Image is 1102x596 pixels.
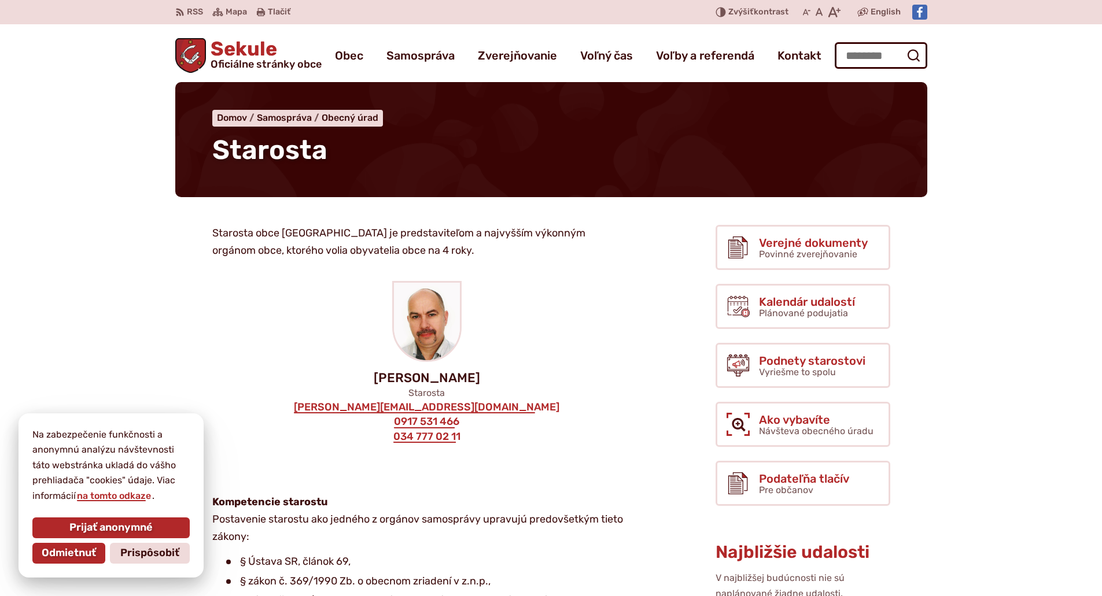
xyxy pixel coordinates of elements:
[212,225,623,259] p: Starosta obce [GEOGRAPHIC_DATA] je predstaviteľom a najvyšším výkonným orgánom obce, ktorého voli...
[386,39,455,72] a: Samospráva
[759,484,813,495] span: Pre občanov
[728,7,754,17] span: Zvýšiť
[728,8,788,17] span: kontrast
[580,39,633,72] a: Voľný čas
[656,39,754,72] a: Voľby a referendá
[217,112,247,123] span: Domov
[716,402,890,447] a: Ako vybavíte Návšteva obecného úradu
[394,283,460,360] img: starosta
[257,112,312,123] span: Samospráva
[187,5,203,19] span: RSS
[194,371,660,385] p: [PERSON_NAME]
[226,573,623,590] li: § zákon č. 369/1990 Zb. o obecnom zriadení v z.n.p.,
[871,5,901,19] span: English
[226,5,247,19] span: Mapa
[217,112,257,123] a: Domov
[716,284,890,329] a: Kalendár udalostí Plánované podujatia
[76,490,152,501] a: na tomto odkaze
[110,543,190,564] button: Prispôsobiť
[175,38,207,73] img: Prejsť na domovskú stránku
[392,431,462,443] a: 034 777 02 11
[32,543,105,564] button: Odmietnuť
[716,343,890,388] a: Podnety starostovi Vyriešme to spolu
[759,354,865,367] span: Podnety starostovi
[69,521,153,534] span: Prijať anonymné
[293,401,561,414] a: [PERSON_NAME][EMAIL_ADDRESS][DOMAIN_NAME]
[226,553,623,571] li: § Ústava SR, článok 69,
[759,295,855,308] span: Kalendár udalostí
[212,495,328,508] strong: Kompetencie starostu
[759,472,849,485] span: Podateľňa tlačív
[268,8,290,17] span: Tlačiť
[206,39,322,69] span: Sekule
[32,517,190,538] button: Prijať anonymné
[32,427,190,504] p: Na zabezpečenie funkčnosti a anonymnú analýzu návštevnosti táto webstránka ukladá do vášho prehli...
[759,413,874,426] span: Ako vybavíte
[759,425,874,436] span: Návšteva obecného úradu
[912,5,927,20] img: Prejsť na Facebook stránku
[716,543,890,562] h3: Najbližšie udalosti
[212,494,623,545] p: Postavenie starostu ako jedného z orgánov samosprávy upravujú predovšetkým tieto zákony:
[868,5,903,19] a: English
[257,112,322,123] a: Samospráva
[716,461,890,506] a: Podateľňa tlačív Pre občanov
[175,38,322,73] a: Logo Sekule, prejsť na domovskú stránku.
[777,39,821,72] a: Kontakt
[393,416,460,428] a: 0917 531 466
[335,39,363,72] a: Obec
[322,112,378,123] a: Obecný úrad
[194,387,660,398] p: Starosta
[759,249,857,260] span: Povinné zverejňovanie
[211,59,322,69] span: Oficiálne stránky obce
[759,236,868,249] span: Verejné dokumenty
[759,308,848,319] span: Plánované podujatia
[759,367,836,377] span: Vyriešme to spolu
[42,547,96,560] span: Odmietnuť
[212,134,327,166] span: Starosta
[716,225,890,270] a: Verejné dokumenty Povinné zverejňovanie
[120,547,179,560] span: Prispôsobiť
[478,39,557,72] a: Zverejňovanie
